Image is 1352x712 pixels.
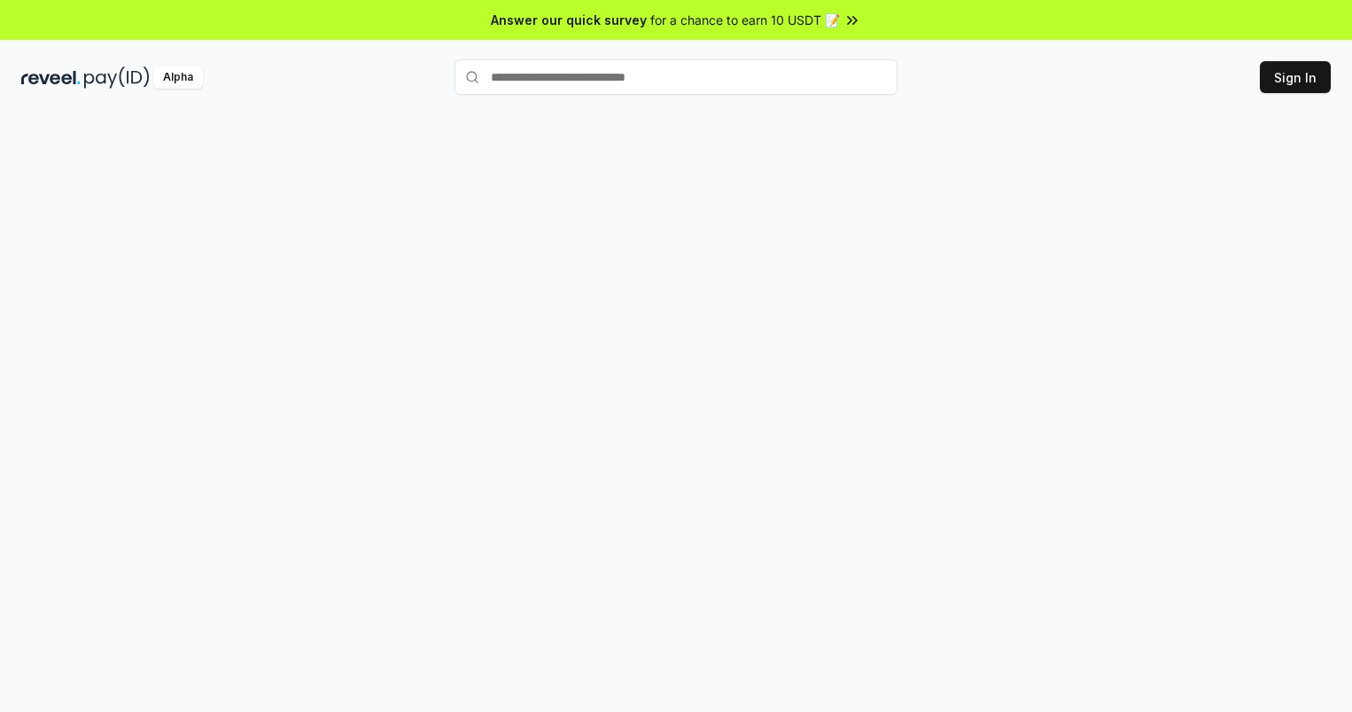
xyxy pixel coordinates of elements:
img: pay_id [84,67,150,89]
img: reveel_dark [21,67,81,89]
div: Alpha [153,67,203,89]
button: Sign In [1260,61,1331,93]
span: Answer our quick survey [491,11,647,29]
span: for a chance to earn 10 USDT 📝 [650,11,840,29]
